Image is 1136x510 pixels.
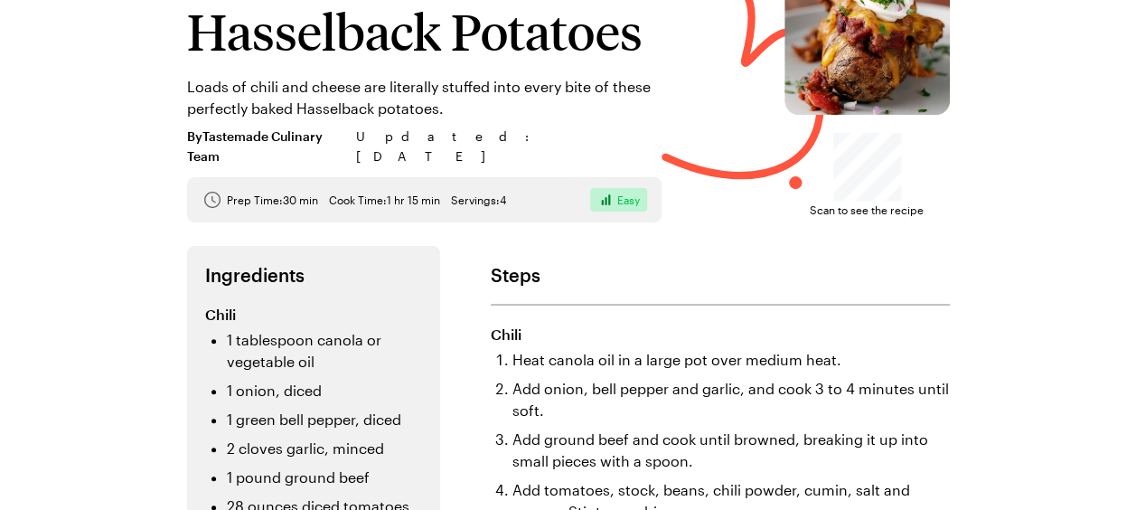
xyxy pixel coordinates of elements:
[227,438,422,459] li: 2 cloves garlic, minced
[187,127,345,166] span: By Tastemade Culinary Team
[451,193,506,207] span: Servings: 4
[617,193,640,207] span: Easy
[512,349,950,371] li: Heat canola oil in a large pot over medium heat.
[810,201,924,219] span: Scan to see the recipe
[512,429,950,472] li: Add ground beef and cook until browned, breaking it up into small pieces with a spoon.
[227,409,422,430] li: 1 green bell pepper, diced
[512,378,950,421] li: Add onion, bell pepper and garlic, and cook 3 to 4 minutes until soft.
[329,193,440,207] span: Cook Time: 1 hr 15 min
[491,264,950,286] h2: Steps
[205,264,422,286] h2: Ingredients
[205,304,422,326] h3: Chili
[491,324,950,345] h3: Chili
[356,127,662,166] span: Updated : [DATE]
[227,329,422,373] li: 1 tablespoon canola or vegetable oil
[227,380,422,401] li: 1 onion, diced
[227,467,422,488] li: 1 pound ground beef
[187,76,662,119] p: Loads of chili and cheese are literally stuffed into every bite of these perfectly baked Hasselba...
[227,193,318,207] span: Prep Time: 30 min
